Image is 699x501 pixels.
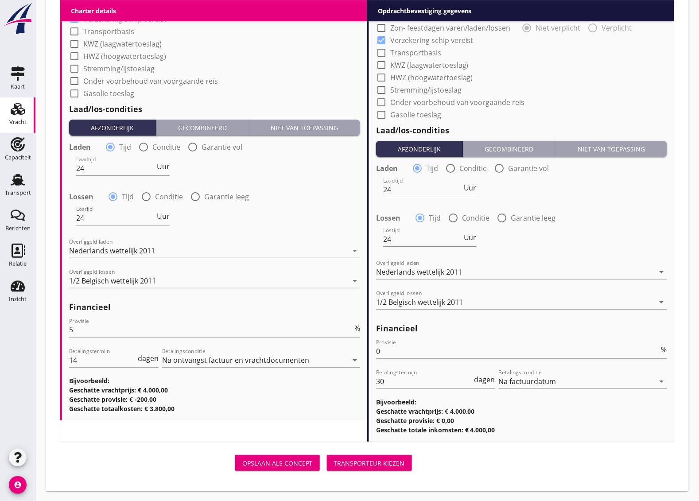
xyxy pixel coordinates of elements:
[509,164,549,173] label: Garantie vol
[376,268,462,276] div: Nederlands wettelijk 2011
[499,377,556,385] div: Na factuurdatum
[156,120,249,136] button: Gecombineerd
[83,64,155,73] label: Stremming/ijstoeslag
[376,214,400,222] strong: Lossen
[83,89,134,98] label: Gasolie toeslag
[83,52,166,61] label: HWZ (hoogwatertoeslag)
[69,385,360,395] h3: Geschatte vrachtprijs: € 4.000,00
[459,164,487,173] label: Conditie
[83,15,167,23] label: Verzekering schip vereist
[69,120,156,136] button: Afzonderlijk
[383,183,462,197] input: Laadtijd
[376,374,473,388] input: Betalingstermijn
[69,376,360,385] h3: Bijvoorbeeld:
[83,27,134,36] label: Transportbasis
[83,77,218,85] label: Onder voorbehoud van voorgaande reis
[69,192,93,201] strong: Lossen
[9,261,27,267] div: Relatie
[463,141,556,157] button: Gecombineerd
[376,425,667,435] h3: Geschatte totale inkomsten: € 4.000,00
[511,214,556,222] label: Garantie leeg
[656,376,667,387] i: arrow_drop_down
[353,325,360,332] div: %
[5,155,31,160] div: Capaciteit
[559,144,664,154] div: Niet van toepassing
[249,120,360,136] button: Niet van toepassing
[83,39,162,48] label: KWZ (laagwatertoeslag)
[242,458,313,468] div: Opslaan als concept
[656,297,667,307] i: arrow_drop_down
[349,245,360,256] i: arrow_drop_down
[390,85,462,94] label: Stremming/ijstoeslag
[204,192,249,201] label: Garantie leeg
[162,356,309,364] div: Na ontvangst factuur en vrachtdocumenten
[69,301,360,313] h2: Financieel
[390,23,511,32] label: Zon- feestdagen varen/laden/lossen
[69,103,360,115] h2: Laad/los-condities
[69,353,136,367] input: Betalingstermijn
[376,416,667,425] h3: Geschatte provisie: € 0,00
[160,123,245,132] div: Gecombineerd
[9,296,27,302] div: Inzicht
[390,48,441,57] label: Transportbasis
[390,36,474,45] label: Verzekering schip vereist
[426,164,438,173] label: Tijd
[334,458,405,468] div: Transporteur kiezen
[376,344,660,358] input: Provisie
[376,124,667,136] h2: Laad/los-condities
[380,144,459,154] div: Afzonderlijk
[155,192,183,201] label: Conditie
[464,234,477,241] span: Uur
[383,232,462,246] input: Lostijd
[473,376,495,383] div: dagen
[467,144,552,154] div: Gecombineerd
[2,2,34,35] img: logo-small.a267ee39.svg
[429,214,441,222] label: Tijd
[462,214,490,222] label: Conditie
[152,143,180,151] label: Conditie
[11,84,25,89] div: Kaart
[69,395,360,404] h3: Geschatte provisie: € -200,00
[349,355,360,365] i: arrow_drop_down
[252,123,357,132] div: Niet van toepassing
[376,164,398,173] strong: Laden
[9,476,27,494] i: account_circle
[69,277,156,285] div: 1/2 Belgisch wettelijk 2011
[69,247,155,255] div: Nederlands wettelijk 2011
[656,267,667,277] i: arrow_drop_down
[376,322,667,334] h2: Financieel
[122,192,134,201] label: Tijd
[119,143,131,151] label: Tijd
[376,141,463,157] button: Afzonderlijk
[390,73,473,82] label: HWZ (hoogwatertoeslag)
[5,190,31,196] div: Transport
[76,211,155,225] input: Lostijd
[136,355,159,362] div: dagen
[157,163,170,170] span: Uur
[69,323,353,337] input: Provisie
[390,11,484,20] label: Laatst vervoerde producten
[235,455,320,471] button: Opslaan als concept
[327,455,412,471] button: Transporteur kiezen
[390,61,469,70] label: KWZ (laagwatertoeslag)
[69,143,91,151] strong: Laden
[73,123,152,132] div: Afzonderlijk
[202,143,242,151] label: Garantie vol
[376,407,667,416] h3: Geschatte vrachtprijs: € 4.000,00
[349,276,360,286] i: arrow_drop_down
[69,404,360,413] h3: Geschatte totaalkosten: € 3.800,00
[76,161,155,175] input: Laadtijd
[390,98,525,107] label: Onder voorbehoud van voorgaande reis
[556,141,667,157] button: Niet van toepassing
[83,2,204,11] label: Zon- feestdagen varen/laden/lossen
[376,298,463,306] div: 1/2 Belgisch wettelijk 2011
[390,110,441,119] label: Gasolie toeslag
[5,225,31,231] div: Berichten
[157,213,170,220] span: Uur
[376,397,667,407] h3: Bijvoorbeeld:
[464,184,477,191] span: Uur
[660,346,667,353] div: %
[9,119,27,125] div: Vracht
